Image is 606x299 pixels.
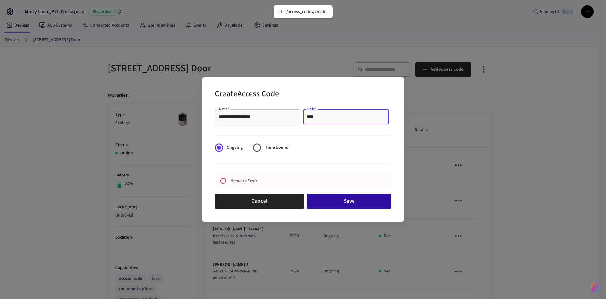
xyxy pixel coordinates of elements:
[286,9,326,15] div: /access_codes/create
[215,194,304,209] button: Cancel
[230,175,364,187] div: Network Error
[227,144,243,151] span: Ongoing
[265,144,288,151] span: Time bound
[307,106,317,111] label: Code
[219,106,229,111] label: Name
[215,85,279,104] h2: Create Access Code
[307,194,391,209] button: Save
[591,283,598,293] img: SeamLogoGradient.69752ec5.svg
